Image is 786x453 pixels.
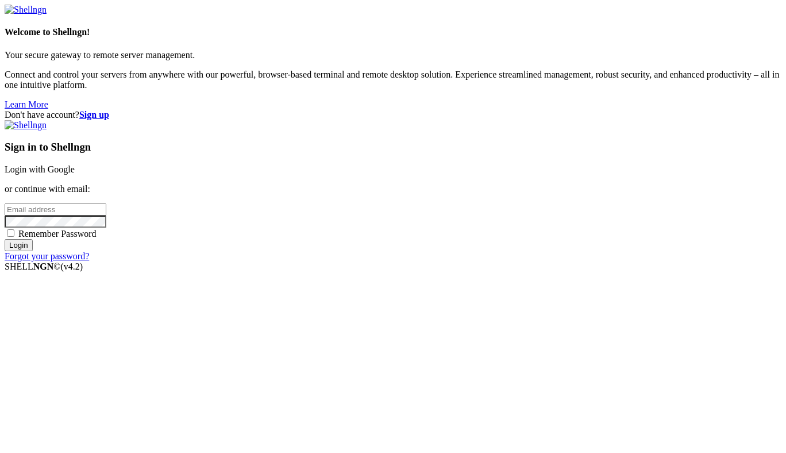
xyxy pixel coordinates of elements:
[5,164,75,174] a: Login with Google
[7,229,14,237] input: Remember Password
[5,27,781,37] h4: Welcome to Shellngn!
[61,262,83,271] span: 4.2.0
[5,50,781,60] p: Your secure gateway to remote server management.
[5,262,83,271] span: SHELL ©
[33,262,54,271] b: NGN
[5,251,89,261] a: Forgot your password?
[79,110,109,120] a: Sign up
[5,5,47,15] img: Shellngn
[5,239,33,251] input: Login
[5,99,48,109] a: Learn More
[5,70,781,90] p: Connect and control your servers from anywhere with our powerful, browser-based terminal and remo...
[5,110,781,120] div: Don't have account?
[5,204,106,216] input: Email address
[5,141,781,153] h3: Sign in to Shellngn
[5,184,781,194] p: or continue with email:
[18,229,97,239] span: Remember Password
[5,120,47,130] img: Shellngn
